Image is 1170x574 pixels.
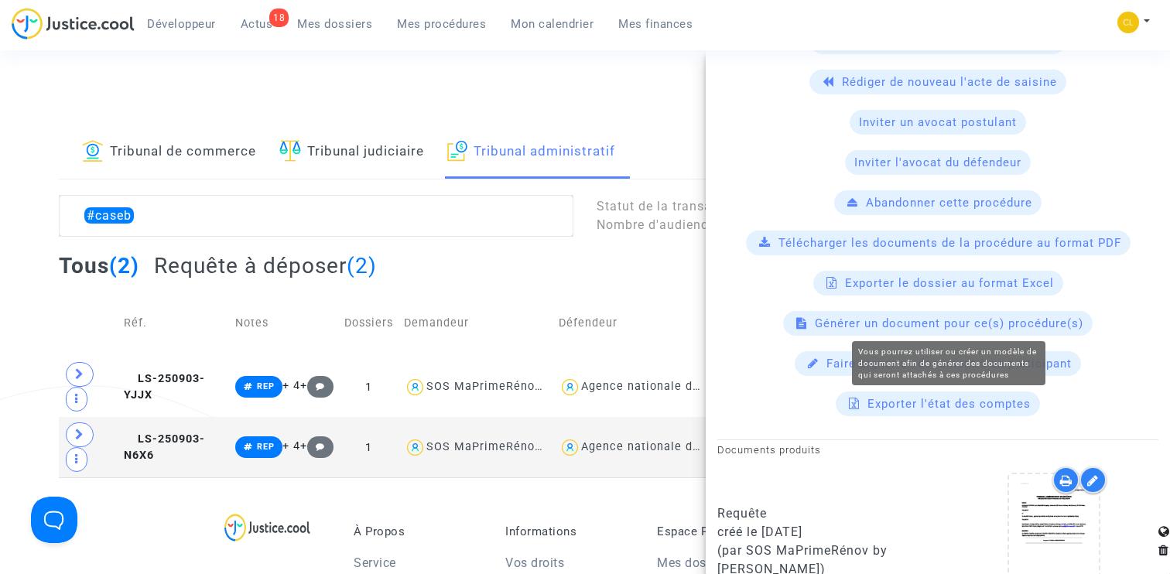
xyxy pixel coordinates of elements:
td: 1 [339,357,399,417]
a: Tribunal administratif [447,126,616,179]
img: icon-user.svg [404,436,426,459]
h2: Tous [59,252,139,279]
td: Dossiers [339,290,399,357]
a: Tribunal de commerce [82,126,256,179]
span: Générer un document pour ce(s) procédure(s) [815,316,1083,330]
img: logo-lg.svg [224,514,310,542]
a: Mes dossiers [285,12,385,36]
span: Mes finances [618,17,693,31]
img: icon-user.svg [559,436,581,459]
div: SOS MaPrimeRénov by [PERSON_NAME] [426,440,657,453]
img: icon-archive.svg [447,140,468,162]
span: LS-250903-N6X6 [124,432,205,463]
span: Inviter un avocat postulant [859,115,1017,129]
span: Rédiger de nouveau l'acte de saisine [842,75,1057,89]
td: Défendeur [553,290,708,357]
a: Vos droits [505,555,564,570]
span: + [300,379,334,392]
img: f0b917ab549025eb3af43f3c4438ad5d [1117,12,1139,33]
a: Mes procédures [385,12,498,36]
p: Espace Personnel [657,524,785,538]
a: Mes dossiers [657,555,734,570]
img: icon-user.svg [404,376,426,398]
span: Télécharger les documents de la procédure au format PDF [778,236,1121,250]
td: 1 [339,417,399,477]
span: Abandonner cette procédure [866,196,1032,210]
span: Mes dossiers [297,17,372,31]
td: Notes [230,290,339,357]
iframe: Help Scout Beacon - Open [31,497,77,543]
p: Informations [505,524,634,538]
a: Mes finances [606,12,705,36]
span: REP [257,442,275,452]
img: icon-user.svg [559,376,581,398]
span: Actus [241,17,273,31]
span: (2) [109,253,139,278]
span: + 4 [282,379,300,392]
span: LS-250903-YJJX [124,372,205,402]
span: Mes procédures [397,17,486,31]
div: Agence nationale de l'habitat [581,440,751,453]
p: À Propos [354,524,482,538]
a: Développeur [135,12,228,36]
div: Agence nationale de l'habitat [581,380,751,393]
img: icon-faciliter-sm.svg [279,140,301,162]
span: Inviter l'avocat du défendeur [854,155,1021,169]
td: Réf. [118,290,230,357]
span: Exporter l'état des comptes [867,397,1031,411]
span: + [300,439,334,453]
div: créé le [DATE] [717,523,926,542]
h2: Requête à déposer [154,252,377,279]
span: + 4 [282,439,300,453]
a: Tribunal judiciaire [279,126,424,179]
span: Faire signer un document à un participant [826,357,1072,371]
img: icon-banque.svg [82,140,104,162]
a: Mon calendrier [498,12,606,36]
span: REP [257,381,275,391]
span: Statut de la transaction [597,199,743,214]
span: Développeur [147,17,216,31]
div: SOS MaPrimeRénov by [PERSON_NAME] [426,380,657,393]
span: (2) [347,253,377,278]
span: Mon calendrier [511,17,594,31]
a: 18Actus [228,12,286,36]
img: jc-logo.svg [12,8,135,39]
td: Demandeur [399,290,553,357]
span: Exporter le dossier au format Excel [845,276,1054,290]
div: Requête [717,504,926,523]
small: Documents produits [717,444,821,456]
div: 18 [269,9,289,27]
a: Service [354,555,396,570]
span: Nombre d'audiences [597,217,722,232]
